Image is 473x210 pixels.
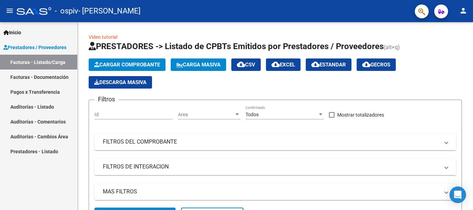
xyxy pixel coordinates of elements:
[176,62,221,68] span: Carga Masiva
[95,134,456,150] mat-expansion-panel-header: FILTROS DEL COMPROBANTE
[178,112,234,118] span: Area
[246,112,259,117] span: Todos
[6,7,14,15] mat-icon: menu
[337,111,384,119] span: Mostrar totalizadores
[271,60,280,69] mat-icon: cloud_download
[89,76,152,89] button: Descarga Masiva
[311,62,346,68] span: Estandar
[384,44,400,51] span: (alt+q)
[362,62,390,68] span: Gecros
[362,60,371,69] mat-icon: cloud_download
[78,3,141,19] span: - [PERSON_NAME]
[89,76,152,89] app-download-masive: Descarga masiva de comprobantes (adjuntos)
[103,163,439,171] mat-panel-title: FILTROS DE INTEGRACION
[89,34,117,40] a: Video tutorial
[95,183,456,200] mat-expansion-panel-header: MAS FILTROS
[89,42,384,51] span: PRESTADORES -> Listado de CPBTs Emitidos por Prestadores / Proveedores
[311,60,320,69] mat-icon: cloud_download
[103,188,439,195] mat-panel-title: MAS FILTROS
[55,3,78,19] span: - ospiv
[89,58,166,71] button: Cargar Comprobante
[266,58,301,71] button: EXCEL
[231,58,261,71] button: CSV
[357,58,396,71] button: Gecros
[306,58,351,71] button: Estandar
[95,94,118,104] h3: Filtros
[94,62,160,68] span: Cargar Comprobante
[237,62,255,68] span: CSV
[237,60,245,69] mat-icon: cloud_download
[95,158,456,175] mat-expansion-panel-header: FILTROS DE INTEGRACION
[459,7,467,15] mat-icon: person
[449,186,466,203] div: Open Intercom Messenger
[271,62,295,68] span: EXCEL
[3,29,21,36] span: Inicio
[3,44,66,51] span: Prestadores / Proveedores
[171,58,226,71] button: Carga Masiva
[94,79,146,85] span: Descarga Masiva
[103,138,439,146] mat-panel-title: FILTROS DEL COMPROBANTE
